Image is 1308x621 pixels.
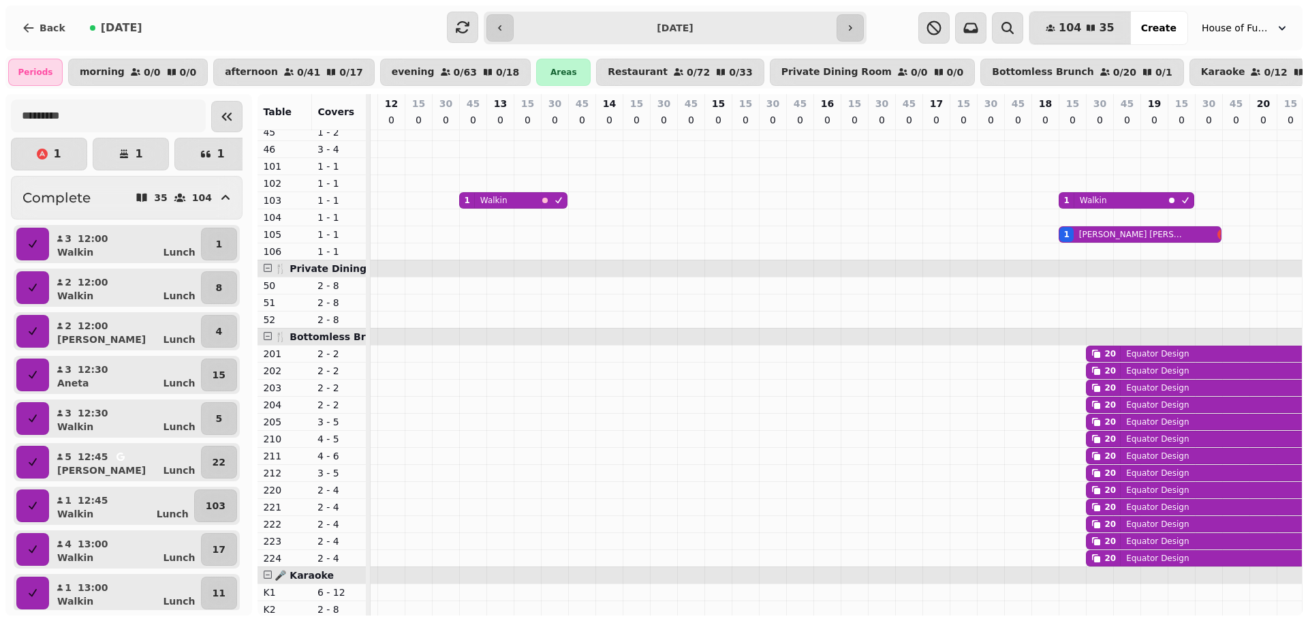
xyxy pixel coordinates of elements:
[78,363,108,376] p: 12:30
[1126,451,1189,461] p: Equator Design
[57,333,146,346] p: [PERSON_NAME]
[163,245,196,259] p: Lunch
[213,59,375,86] button: afternoon0/410/17
[217,149,224,160] p: 1
[464,195,469,206] div: 1
[1285,113,1296,127] p: 0
[57,245,93,259] p: Walkin
[211,101,243,132] button: Collapse sidebar
[64,232,72,245] p: 3
[439,97,452,110] p: 30
[317,364,361,378] p: 2 - 2
[631,113,642,127] p: 0
[608,67,668,78] p: Restaurant
[496,67,519,77] p: 0 / 18
[52,271,198,304] button: 212:00WalkinLunch
[958,113,969,127] p: 0
[317,194,361,207] p: 1 - 1
[93,138,169,170] button: 1
[64,275,72,289] p: 2
[317,466,361,480] p: 3 - 5
[1059,22,1081,33] span: 104
[480,195,508,206] p: Walkin
[931,113,941,127] p: 0
[522,113,533,127] p: 0
[1104,451,1116,461] div: 20
[658,113,669,127] p: 0
[163,464,195,477] p: Lunch
[263,483,307,497] p: 220
[1202,97,1215,110] p: 30
[263,125,307,139] p: 45
[213,543,225,556] p: 17
[263,194,307,207] p: 103
[1148,97,1161,110] p: 19
[317,586,361,599] p: 6 - 12
[201,446,237,479] button: 22
[215,324,222,338] p: 4
[339,67,362,77] p: 0 / 17
[52,446,198,479] button: 512:45[PERSON_NAME]Lunch
[317,296,361,309] p: 2 - 8
[1104,348,1116,359] div: 20
[144,67,161,77] p: 0 / 0
[213,368,225,382] p: 15
[57,507,93,521] p: Walkin
[1126,536,1189,547] p: Equator Design
[201,533,237,566] button: 17
[1126,468,1189,479] p: Equator Design
[163,551,195,564] p: Lunch
[263,279,307,292] p: 50
[1126,502,1189,513] p: Equator Design
[317,313,361,327] p: 2 - 8
[1067,113,1078,127] p: 0
[317,449,361,463] p: 4 - 6
[1141,23,1177,33] span: Create
[1130,12,1187,44] button: Create
[412,97,425,110] p: 15
[52,533,198,566] button: 413:00WalkinLunch
[263,228,307,241] p: 105
[206,499,225,513] p: 103
[263,466,307,480] p: 212
[1104,502,1116,513] div: 20
[263,534,307,548] p: 223
[1202,21,1270,35] span: House of Fu Manchester
[1080,195,1107,206] p: Walkin
[52,577,198,609] button: 113:00WalkinLunch
[163,289,196,303] p: Lunch
[201,402,237,435] button: 5
[215,281,222,294] p: 8
[263,245,307,258] p: 106
[1104,382,1116,393] div: 20
[385,97,398,110] p: 12
[57,464,146,477] p: [PERSON_NAME]
[875,97,888,110] p: 30
[297,67,320,77] p: 0 / 41
[454,67,477,77] p: 0 / 63
[263,586,307,599] p: K1
[495,113,505,127] p: 0
[64,363,72,376] p: 3
[980,59,1183,86] button: Bottomless Brunch0/200/1
[213,586,225,600] p: 11
[57,376,89,390] p: Aneta
[317,347,361,361] p: 2 - 2
[78,232,108,245] p: 12:00
[685,97,698,110] p: 45
[317,245,361,258] p: 1 - 1
[1012,97,1025,110] p: 45
[603,97,616,110] p: 14
[52,489,191,522] button: 112:45WalkinLunch
[770,59,976,86] button: Private Dining Room0/00/0
[8,59,63,86] div: Periods
[201,228,237,260] button: 1
[201,271,237,304] button: 8
[78,406,108,420] p: 12:30
[263,106,292,117] span: Table
[548,97,561,110] p: 30
[52,402,198,435] button: 312:30WalkinLunch
[78,450,108,464] p: 12:45
[78,537,108,551] p: 13:00
[1126,485,1189,496] p: Equator Design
